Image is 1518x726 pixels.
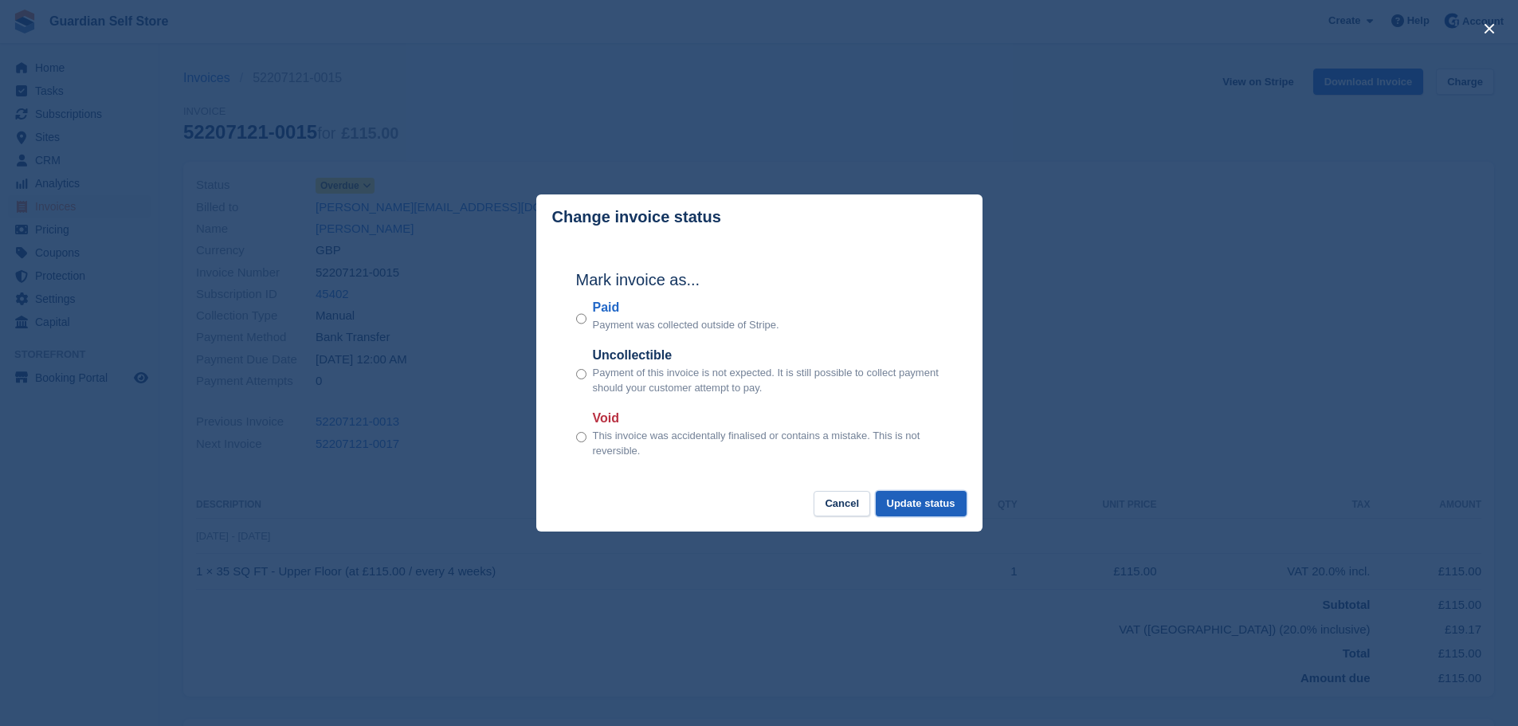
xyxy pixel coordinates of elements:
p: This invoice was accidentally finalised or contains a mistake. This is not reversible. [593,428,943,459]
button: close [1477,16,1502,41]
button: Cancel [814,491,870,517]
label: Void [593,409,943,428]
h2: Mark invoice as... [576,268,943,292]
p: Payment of this invoice is not expected. It is still possible to collect payment should your cust... [593,365,943,396]
p: Change invoice status [552,208,721,226]
p: Payment was collected outside of Stripe. [593,317,779,333]
button: Update status [876,491,967,517]
label: Paid [593,298,779,317]
label: Uncollectible [593,346,943,365]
